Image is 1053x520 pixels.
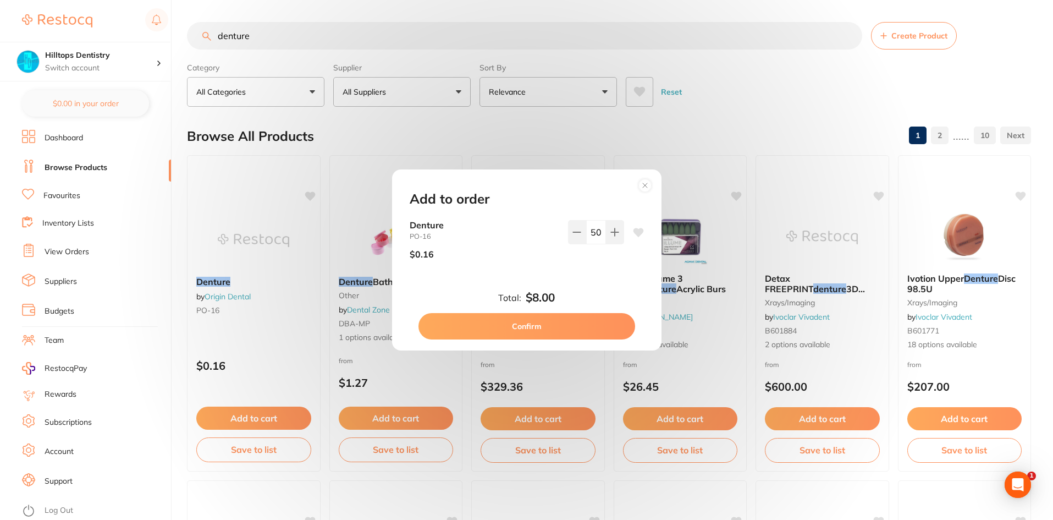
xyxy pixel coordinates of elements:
[410,249,434,259] p: $0.16
[1005,472,1031,498] div: Open Intercom Messenger
[526,291,555,304] b: $8.00
[418,313,635,340] button: Confirm
[410,191,489,207] h2: Add to order
[498,293,521,303] label: Total:
[1027,472,1036,480] span: 1
[410,232,559,240] small: PO-16
[410,220,559,230] b: Denture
